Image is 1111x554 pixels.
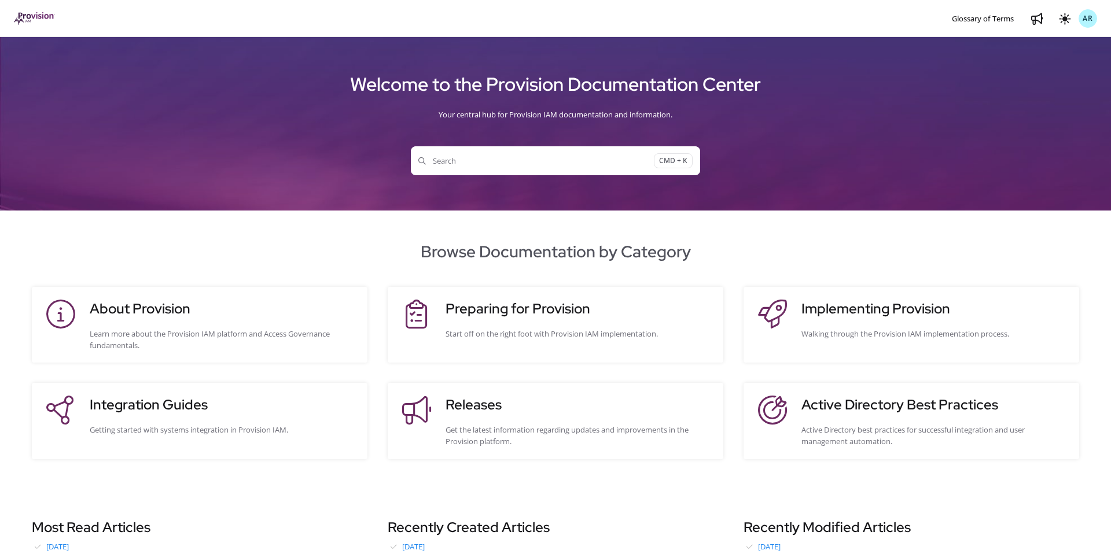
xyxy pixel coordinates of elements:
h3: Most Read Articles [32,517,367,538]
div: Get the latest information regarding updates and improvements in the Provision platform. [446,424,712,447]
h3: Active Directory Best Practices [801,394,1068,415]
button: AR [1079,9,1097,28]
div: Start off on the right foot with Provision IAM implementation. [446,328,712,339]
a: Whats new [1028,9,1046,28]
a: Implementing ProvisionWalking through the Provision IAM implementation process. [755,298,1068,351]
h3: Implementing Provision [801,298,1068,319]
img: brand logo [14,12,55,25]
span: Search [418,155,654,167]
h3: Recently Created Articles [388,517,723,538]
span: CMD + K [654,153,693,169]
div: Your central hub for Provision IAM documentation and information. [14,100,1097,129]
div: Learn more about the Provision IAM platform and Access Governance fundamentals. [90,328,356,351]
div: Walking through the Provision IAM implementation process. [801,328,1068,339]
span: AR [1083,13,1093,24]
a: Project logo [14,12,55,25]
h3: Recently Modified Articles [744,517,1079,538]
h2: Browse Documentation by Category [14,239,1097,264]
h1: Welcome to the Provision Documentation Center [14,69,1097,100]
a: Active Directory Best PracticesActive Directory best practices for successful integration and use... [755,394,1068,447]
a: About ProvisionLearn more about the Provision IAM platform and Access Governance fundamentals. [43,298,356,351]
h3: Preparing for Provision [446,298,712,319]
button: Theme options [1055,9,1074,28]
a: Integration GuidesGetting started with systems integration in Provision IAM. [43,394,356,447]
h3: Integration Guides [90,394,356,415]
button: SearchCMD + K [411,146,700,175]
a: ReleasesGet the latest information regarding updates and improvements in the Provision platform. [399,394,712,447]
a: Preparing for ProvisionStart off on the right foot with Provision IAM implementation. [399,298,712,351]
div: Getting started with systems integration in Provision IAM. [90,424,356,435]
h3: About Provision [90,298,356,319]
div: Active Directory best practices for successful integration and user management automation. [801,424,1068,447]
span: Glossary of Terms [952,13,1014,24]
h3: Releases [446,394,712,415]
